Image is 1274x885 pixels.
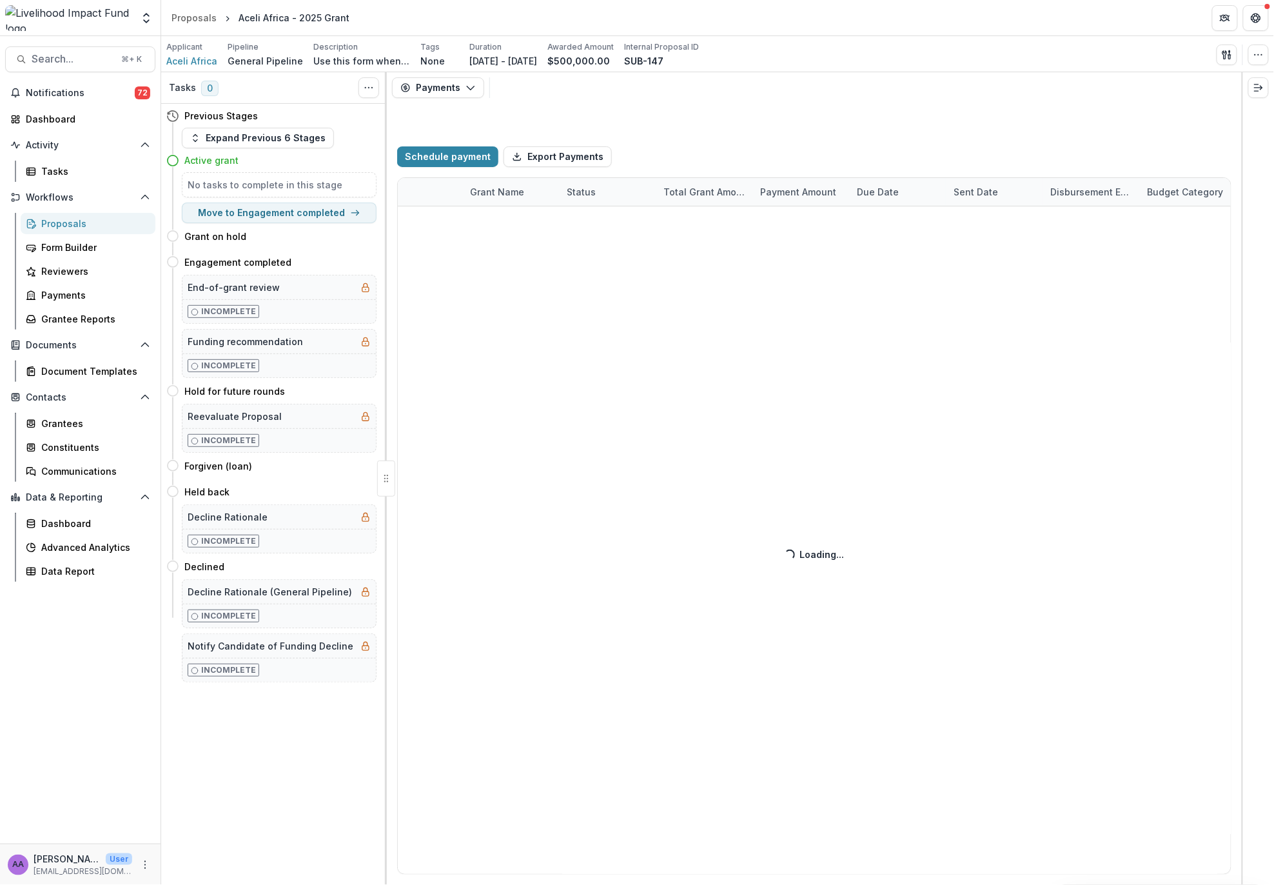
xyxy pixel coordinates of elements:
[313,54,410,68] p: Use this form when you need to skip straight to the Funding Decision stage in the General Pipelin...
[166,41,202,53] p: Applicant
[1212,5,1238,31] button: Partners
[135,86,150,99] span: 72
[169,83,196,94] h3: Tasks
[201,435,256,446] p: Incomplete
[420,54,445,68] p: None
[21,413,155,434] a: Grantees
[420,41,440,53] p: Tags
[41,217,145,230] div: Proposals
[12,860,24,869] div: Aude Anquetil
[239,11,349,25] div: Aceli Africa - 2025 Grant
[41,464,145,478] div: Communications
[41,164,145,178] div: Tasks
[188,335,303,348] h5: Funding recommendation
[5,487,155,508] button: Open Data & Reporting
[21,361,155,382] a: Document Templates
[182,203,377,223] button: Move to Engagement completed
[171,11,217,25] div: Proposals
[21,161,155,182] a: Tasks
[188,510,268,524] h5: Decline Rationale
[166,8,222,27] a: Proposals
[184,230,246,243] h4: Grant on hold
[5,108,155,130] a: Dashboard
[358,77,379,98] button: Toggle View Cancelled Tasks
[26,112,145,126] div: Dashboard
[34,866,132,877] p: [EMAIL_ADDRESS][DOMAIN_NAME]
[26,140,135,151] span: Activity
[624,54,663,68] p: SUB-147
[184,384,285,398] h4: Hold for future rounds
[26,492,135,503] span: Data & Reporting
[26,392,135,403] span: Contacts
[188,281,280,294] h5: End-of-grant review
[21,308,155,330] a: Grantee Reports
[188,639,353,653] h5: Notify Candidate of Funding Decline
[166,54,217,68] a: Aceli Africa
[32,53,113,65] span: Search...
[21,261,155,282] a: Reviewers
[201,664,256,676] p: Incomplete
[41,264,145,278] div: Reviewers
[188,585,352,599] h5: Decline Rationale (General Pipeline)
[5,335,155,355] button: Open Documents
[184,255,291,269] h4: Engagement completed
[5,83,155,103] button: Notifications72
[5,387,155,408] button: Open Contacts
[228,41,259,53] p: Pipeline
[184,485,230,499] h4: Held back
[41,417,145,430] div: Grantees
[547,41,614,53] p: Awarded Amount
[5,46,155,72] button: Search...
[184,109,258,123] h4: Previous Stages
[21,513,155,534] a: Dashboard
[188,178,371,192] h5: No tasks to complete in this stage
[41,517,145,530] div: Dashboard
[5,5,132,31] img: Livelihood Impact Fund logo
[26,192,135,203] span: Workflows
[21,537,155,558] a: Advanced Analytics
[313,41,358,53] p: Description
[41,241,145,254] div: Form Builder
[21,284,155,306] a: Payments
[119,52,144,66] div: ⌘ + K
[41,288,145,302] div: Payments
[26,340,135,351] span: Documents
[137,857,153,873] button: More
[41,441,145,454] div: Constituents
[201,306,256,317] p: Incomplete
[201,81,219,96] span: 0
[41,312,145,326] div: Grantee Reports
[5,135,155,155] button: Open Activity
[41,564,145,578] div: Data Report
[166,8,355,27] nav: breadcrumb
[1243,5,1269,31] button: Get Help
[5,187,155,208] button: Open Workflows
[184,459,252,473] h4: Forgiven (loan)
[21,561,155,582] a: Data Report
[469,54,537,68] p: [DATE] - [DATE]
[21,213,155,234] a: Proposals
[21,437,155,458] a: Constituents
[624,41,699,53] p: Internal Proposal ID
[188,410,282,423] h5: Reevaluate Proposal
[41,541,145,554] div: Advanced Analytics
[182,128,334,148] button: Expand Previous 6 Stages
[1248,77,1269,98] button: Expand right
[106,853,132,865] p: User
[137,5,155,31] button: Open entity switcher
[469,41,502,53] p: Duration
[26,88,135,99] span: Notifications
[21,237,155,258] a: Form Builder
[41,364,145,378] div: Document Templates
[201,360,256,372] p: Incomplete
[201,610,256,622] p: Incomplete
[184,154,239,167] h4: Active grant
[34,852,101,866] p: [PERSON_NAME]
[201,535,256,547] p: Incomplete
[184,560,224,573] h4: Declined
[392,77,484,98] button: Payments
[228,54,303,68] p: General Pipeline
[21,461,155,482] a: Communications
[547,54,610,68] p: $500,000.00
